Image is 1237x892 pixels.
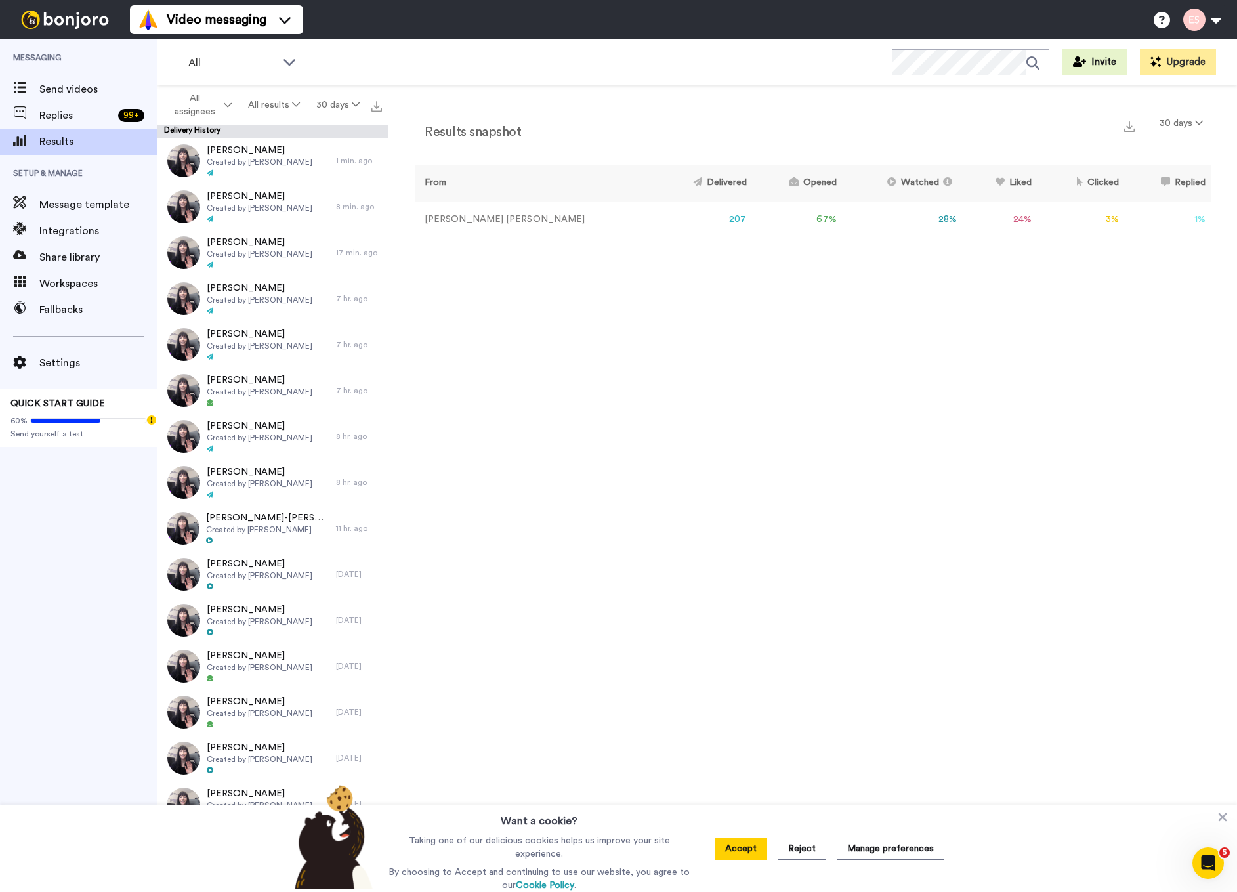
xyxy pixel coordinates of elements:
[962,202,1037,238] td: 24 %
[207,616,312,627] span: Created by [PERSON_NAME]
[167,558,200,591] img: 01429f46-9f2a-48b9-8c97-94f07f6dc013-thumb.jpg
[336,477,382,488] div: 8 hr. ago
[10,429,147,439] span: Send yourself a test
[167,144,200,177] img: 8ee9058a-757f-4583-b9c3-665555dc7068-thumb.jpg
[207,741,312,754] span: [PERSON_NAME]
[336,523,382,534] div: 11 hr. ago
[157,230,388,276] a: [PERSON_NAME]Created by [PERSON_NAME]17 min. ago
[207,787,312,800] span: [PERSON_NAME]
[516,881,574,890] a: Cookie Policy
[715,838,767,860] button: Accept
[167,190,200,223] img: 2dabbf23-2986-4741-81bc-3f131c4c7a93-thumb.jpg
[371,101,382,112] img: export.svg
[415,165,653,202] th: From
[157,551,388,597] a: [PERSON_NAME]Created by [PERSON_NAME][DATE]
[39,223,157,239] span: Integrations
[207,649,312,662] span: [PERSON_NAME]
[167,742,200,775] img: 419bc716-84ca-4ac6-86d7-f171b8a7f40c-thumb.jpg
[207,249,312,259] span: Created by [PERSON_NAME]
[16,11,114,29] img: bj-logo-header-white.svg
[167,604,200,637] img: 4544338a-6893-4a01-b807-b09f68d5caaa-thumb.jpg
[157,597,388,643] a: [PERSON_NAME]Created by [PERSON_NAME][DATE]
[167,374,200,407] img: 88467ec0-36e9-4ca0-b2b0-8284bf6734f3-thumb.jpg
[1037,165,1124,202] th: Clicked
[336,753,382,763] div: [DATE]
[206,511,329,524] span: [PERSON_NAME]-[PERSON_NAME]
[167,282,200,315] img: c8d0643d-7881-4fe0-b52e-ccb2c1fa0e4b-thumb.jpg
[167,328,200,361] img: 37d542dd-1939-4457-bafd-c4ee16ecba36-thumb.jpg
[160,87,240,123] button: All assignees
[39,108,113,123] span: Replies
[39,81,157,97] span: Send videos
[39,249,157,265] span: Share library
[39,302,157,318] span: Fallbacks
[167,236,200,269] img: be49480d-ad1f-4c18-9106-820beecace6e-thumb.jpg
[157,125,388,138] div: Delivery History
[283,784,380,889] img: bear-with-cookie.png
[778,838,826,860] button: Reject
[118,109,144,122] div: 99 +
[336,707,382,717] div: [DATE]
[207,328,312,341] span: [PERSON_NAME]
[167,696,200,729] img: 0294aae1-e748-400f-b76a-2f6a91d41664-thumb.jpg
[367,95,386,115] button: Export all results that match these filters now.
[1037,202,1124,238] td: 3 %
[653,202,752,238] td: 207
[336,247,382,258] div: 17 min. ago
[336,661,382,671] div: [DATE]
[207,662,312,673] span: Created by [PERSON_NAME]
[157,689,388,735] a: [PERSON_NAME]Created by [PERSON_NAME][DATE]
[240,93,308,117] button: All results
[157,735,388,781] a: [PERSON_NAME]Created by [PERSON_NAME][DATE]
[167,466,200,499] img: 17fe9ef6-5a4b-419a-88be-c39a14711307-thumb.jpg
[336,615,382,626] div: [DATE]
[207,603,312,616] span: [PERSON_NAME]
[336,385,382,396] div: 7 hr. ago
[1062,49,1127,75] button: Invite
[207,373,312,387] span: [PERSON_NAME]
[415,202,653,238] td: [PERSON_NAME] [PERSON_NAME]
[167,11,266,29] span: Video messaging
[308,93,367,117] button: 30 days
[336,569,382,580] div: [DATE]
[1140,49,1216,75] button: Upgrade
[39,276,157,291] span: Workspaces
[336,202,382,212] div: 8 min. ago
[1152,112,1211,135] button: 30 days
[1124,202,1211,238] td: 1 %
[207,203,312,213] span: Created by [PERSON_NAME]
[207,282,312,295] span: [PERSON_NAME]
[157,459,388,505] a: [PERSON_NAME]Created by [PERSON_NAME]8 hr. ago
[157,276,388,322] a: [PERSON_NAME]Created by [PERSON_NAME]7 hr. ago
[10,399,105,408] span: QUICK START GUIDE
[207,190,312,203] span: [PERSON_NAME]
[157,368,388,414] a: [PERSON_NAME]Created by [PERSON_NAME]7 hr. ago
[1124,121,1135,132] img: export.svg
[157,138,388,184] a: [PERSON_NAME]Created by [PERSON_NAME]1 min. ago
[1124,165,1211,202] th: Replied
[385,834,693,860] p: Taking one of our delicious cookies helps us improve your site experience.
[1192,847,1224,879] iframe: Intercom live chat
[207,433,312,443] span: Created by [PERSON_NAME]
[653,165,752,202] th: Delivered
[39,197,157,213] span: Message template
[207,570,312,581] span: Created by [PERSON_NAME]
[157,781,388,827] a: [PERSON_NAME]Created by [PERSON_NAME][DATE]
[188,55,276,71] span: All
[207,557,312,570] span: [PERSON_NAME]
[157,322,388,368] a: [PERSON_NAME]Created by [PERSON_NAME]7 hr. ago
[336,431,382,442] div: 8 hr. ago
[39,134,157,150] span: Results
[207,419,312,433] span: [PERSON_NAME]
[157,505,388,551] a: [PERSON_NAME]-[PERSON_NAME]Created by [PERSON_NAME]11 hr. ago
[207,295,312,305] span: Created by [PERSON_NAME]
[207,754,312,765] span: Created by [PERSON_NAME]
[207,465,312,478] span: [PERSON_NAME]
[206,524,329,535] span: Created by [PERSON_NAME]
[207,341,312,351] span: Created by [PERSON_NAME]
[138,9,159,30] img: vm-color.svg
[207,478,312,489] span: Created by [PERSON_NAME]
[336,339,382,350] div: 7 hr. ago
[842,202,962,238] td: 28 %
[962,165,1037,202] th: Liked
